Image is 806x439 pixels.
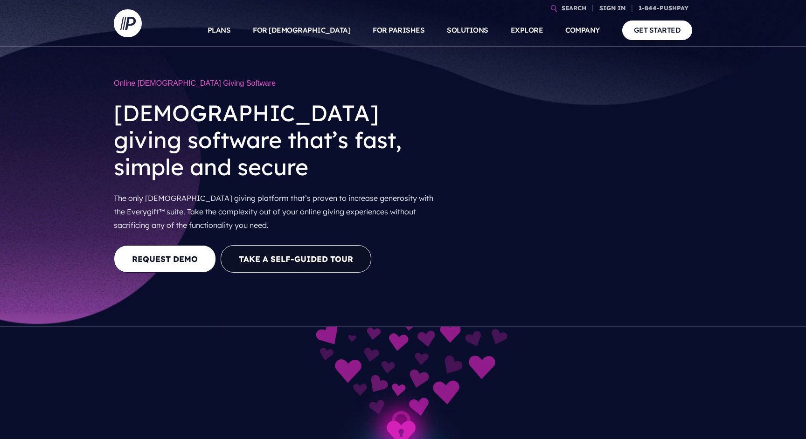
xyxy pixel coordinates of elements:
p: The only [DEMOGRAPHIC_DATA] giving platform that’s proven to increase generosity with the Everygi... [114,188,445,235]
a: REQUEST DEMO [114,245,216,273]
a: PLANS [208,14,231,47]
a: COMPANY [565,14,600,47]
h1: Online [DEMOGRAPHIC_DATA] Giving Software [114,75,445,92]
button: Take a Self-guided Tour [221,245,371,273]
a: FOR PARISHES [373,14,424,47]
picture: everygift-impact [218,329,589,338]
a: FOR [DEMOGRAPHIC_DATA] [253,14,350,47]
a: GET STARTED [622,21,693,40]
a: SOLUTIONS [447,14,488,47]
a: EXPLORE [511,14,543,47]
h2: [DEMOGRAPHIC_DATA] giving software that’s fast, simple and secure [114,92,445,188]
